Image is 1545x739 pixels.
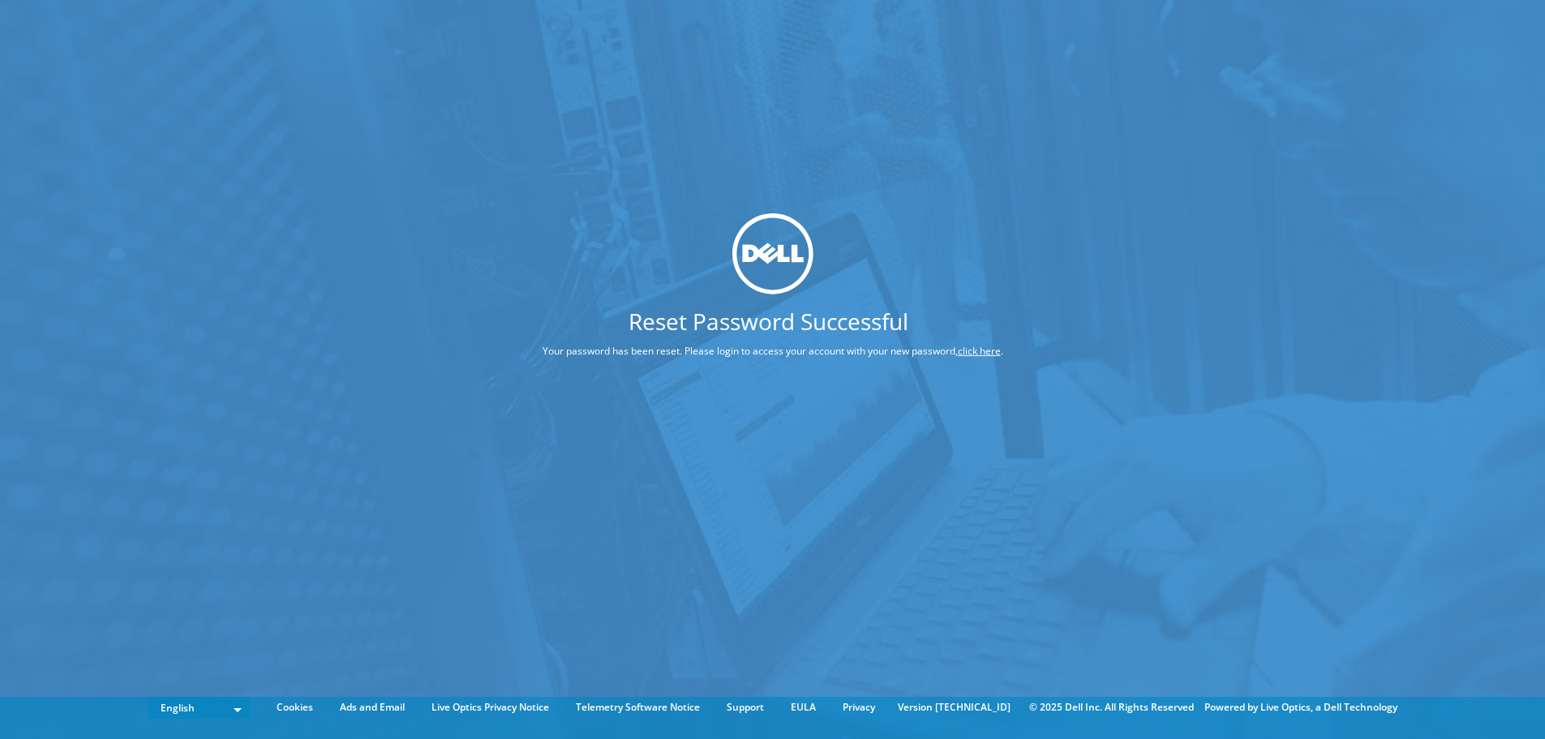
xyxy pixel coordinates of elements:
a: EULA [779,698,828,716]
a: Telemetry Software Notice [564,698,712,716]
a: Privacy [830,698,887,716]
li: Version [TECHNICAL_ID] [890,698,1019,716]
li: Powered by Live Optics, a Dell Technology [1204,698,1397,716]
p: Your password has been reset. Please login to access your account with your new password, . [482,342,1064,360]
a: click here [958,344,1001,358]
li: © 2025 Dell Inc. All Rights Reserved [1021,698,1202,716]
a: Cookies [264,698,325,716]
a: Support [715,698,776,716]
img: dell_svg_logo.svg [732,213,813,294]
a: Ads and Email [328,698,417,716]
a: Live Optics Privacy Notice [419,698,561,716]
h1: Reset Password Successful [482,310,1056,333]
